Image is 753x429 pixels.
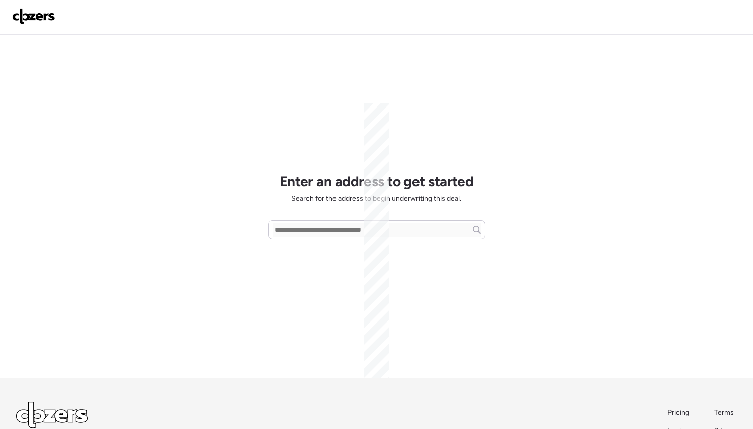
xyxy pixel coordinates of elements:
span: Terms [714,408,734,417]
span: Search for the address to begin underwriting this deal. [291,194,461,204]
h1: Enter an address to get started [280,173,474,190]
a: Pricing [667,408,690,418]
span: Pricing [667,408,689,417]
a: Terms [714,408,737,418]
img: Logo Light [16,402,88,428]
img: Logo [12,8,55,24]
